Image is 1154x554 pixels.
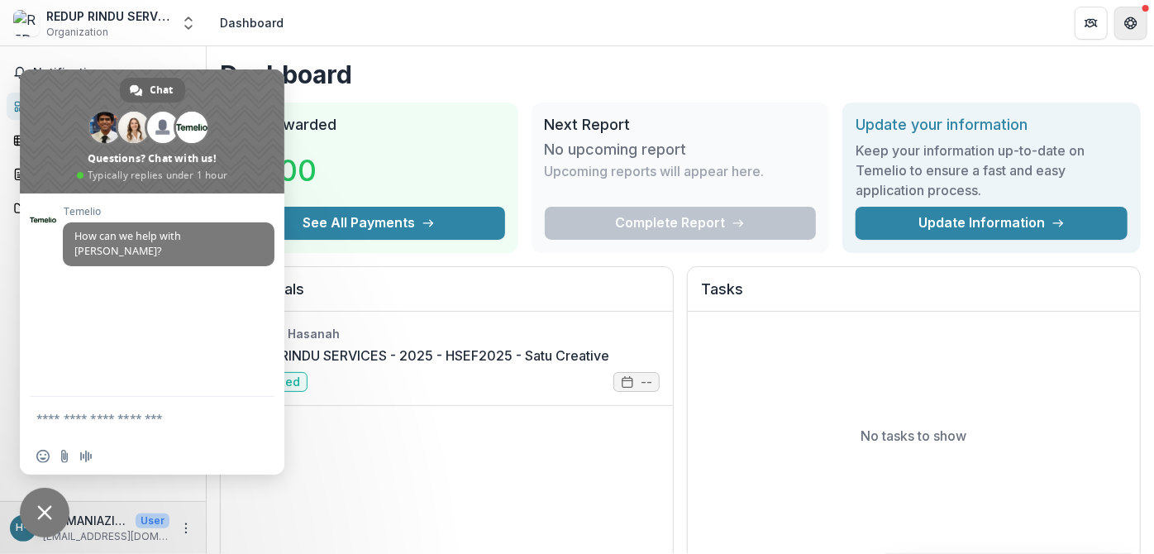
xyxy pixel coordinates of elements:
button: See All Payments [233,207,505,240]
div: Close chat [20,488,69,537]
div: Dashboard [220,14,284,31]
span: Notifications [33,66,193,80]
p: [EMAIL_ADDRESS][DOMAIN_NAME] [43,529,169,544]
textarea: Compose your message... [36,411,231,426]
span: Send a file [58,450,71,463]
span: How can we help with [PERSON_NAME]? [74,229,181,258]
h2: Proposals [234,280,660,312]
h1: Dashboard [220,60,1141,89]
span: Temelio [63,206,274,217]
nav: breadcrumb [213,11,290,35]
h2: Tasks [701,280,1127,312]
button: Notifications [7,60,199,86]
div: REDUP RINDU SERVICES [46,7,170,25]
span: Chat [150,78,174,103]
span: Organization [46,25,108,40]
button: More [176,518,196,538]
p: Upcoming reports will appear here. [545,161,765,181]
a: Update Information [856,207,1128,240]
p: User [136,513,169,528]
a: Tasks [7,127,199,154]
h3: Keep your information up-to-date on Temelio to ensure a fast and easy application process. [856,141,1128,200]
h2: Update your information [856,116,1128,134]
img: REDUP RINDU SERVICES [13,10,40,36]
h3: $0.00 [233,148,357,193]
div: HARMANIAZIRA ISHAK <reduprindu@gmail.com> [17,523,31,533]
button: Partners [1075,7,1108,40]
h2: Next Report [545,116,817,134]
span: Audio message [79,450,93,463]
span: Insert an emoji [36,450,50,463]
p: HARMANIAZIRA ISHAK <[EMAIL_ADDRESS][DOMAIN_NAME]> [43,512,129,529]
h2: Total Awarded [233,116,505,134]
a: Documents [7,194,199,222]
h3: No upcoming report [545,141,687,159]
button: Open entity switcher [177,7,200,40]
a: Dashboard [7,93,199,120]
a: Proposals [7,160,199,188]
div: Chat [120,78,185,103]
p: No tasks to show [861,426,967,446]
a: REDUP RINDU SERVICES - 2025 - HSEF2025 - Satu Creative [234,346,609,365]
button: Get Help [1114,7,1147,40]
